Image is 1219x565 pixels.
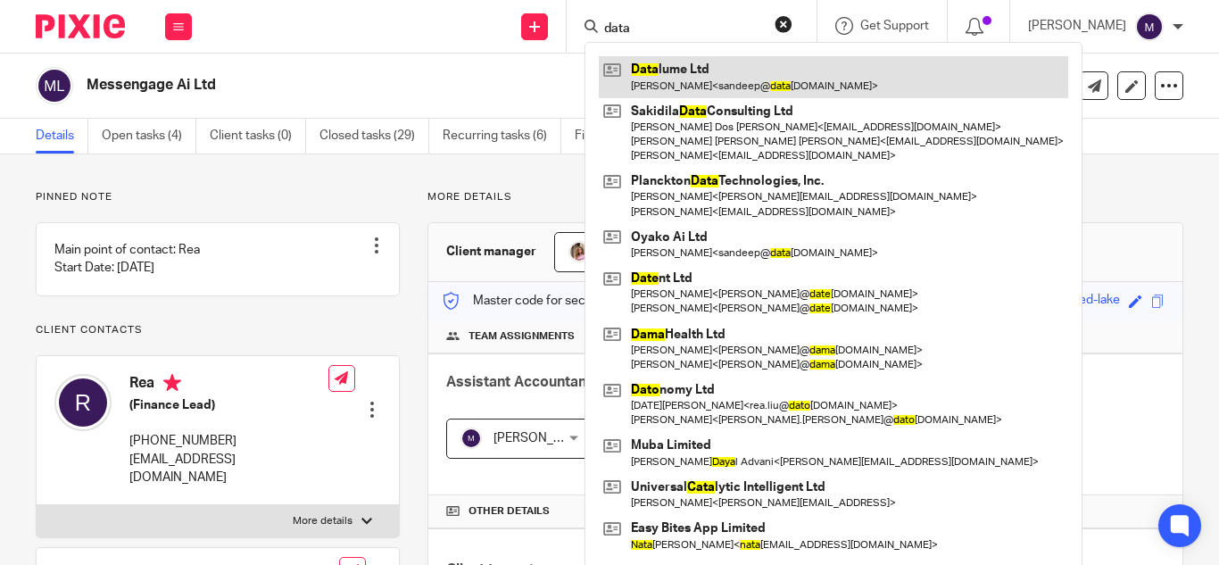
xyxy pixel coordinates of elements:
[460,428,482,449] img: svg%3E
[36,14,125,38] img: Pixie
[1028,17,1126,35] p: [PERSON_NAME]
[446,375,592,389] span: Assistant Accountant
[427,190,1183,204] p: More details
[469,329,575,344] span: Team assignments
[210,119,306,154] a: Client tasks (0)
[319,119,429,154] a: Closed tasks (29)
[129,432,328,450] p: [PHONE_NUMBER]
[36,190,400,204] p: Pinned note
[602,21,763,37] input: Search
[129,396,328,414] h5: (Finance Lead)
[469,504,550,519] span: Other details
[442,292,750,310] p: Master code for secure communications and files
[129,374,328,396] h4: Rea
[860,20,929,32] span: Get Support
[87,76,770,95] h2: Messengage Ai Ltd
[36,323,400,337] p: Client contacts
[568,241,590,262] img: MicrosoftTeams-image%20(5).png
[36,67,73,104] img: svg%3E
[493,432,592,445] span: [PERSON_NAME]
[443,119,561,154] a: Recurring tasks (6)
[102,119,196,154] a: Open tasks (4)
[446,243,536,261] h3: Client manager
[36,119,88,154] a: Details
[293,514,352,528] p: More details
[575,119,615,154] a: Files
[54,374,112,431] img: svg%3E
[775,15,792,33] button: Clear
[163,374,181,392] i: Primary
[129,451,328,487] p: [EMAIL_ADDRESS][DOMAIN_NAME]
[1135,12,1164,41] img: svg%3E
